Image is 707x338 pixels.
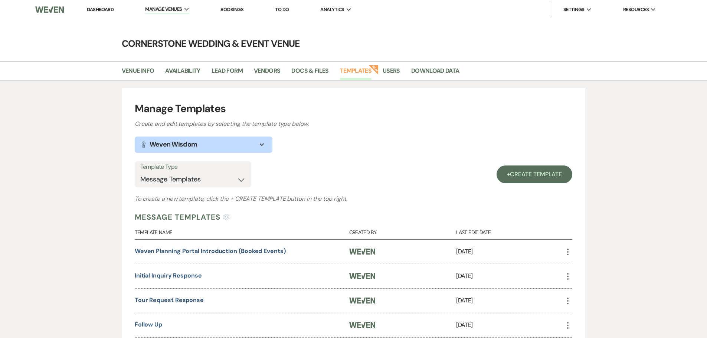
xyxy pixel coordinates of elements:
[135,119,573,128] h3: Create and edit templates by selecting the template type below.
[135,211,220,223] h4: Message Templates
[349,298,376,303] img: Weven Logo
[135,223,349,239] div: Template Name
[145,6,182,13] span: Manage Venues
[135,137,272,153] button: Weven Wisdom
[456,271,563,281] p: [DATE]
[563,6,585,13] span: Settings
[122,66,154,80] a: Venue Info
[411,66,459,80] a: Download Data
[349,249,376,255] img: Weven Logo
[349,322,376,328] img: Weven Logo
[497,165,573,183] a: +Create Template
[135,247,286,255] a: Weven Planning Portal Introduction (Booked Events)
[349,273,376,279] img: Weven Logo
[220,6,243,13] a: Bookings
[135,101,573,117] h1: Manage Templates
[86,37,621,50] h4: Cornerstone Wedding & Event Venue
[135,194,573,203] h3: To create a new template, click the button in the top right.
[340,66,371,80] a: Templates
[456,296,563,305] p: [DATE]
[165,66,200,80] a: Availability
[35,2,63,17] img: Weven Logo
[135,321,162,328] a: Follow Up
[456,320,563,330] p: [DATE]
[275,6,289,13] a: To Do
[456,223,563,239] div: Last Edit Date
[135,296,204,304] a: Tour Request Response
[135,272,202,279] a: Initial Inquiry Response
[230,195,286,203] span: + Create Template
[212,66,243,80] a: Lead Form
[623,6,649,13] span: Resources
[349,223,456,239] div: Created By
[254,66,281,80] a: Vendors
[383,66,400,80] a: Users
[510,170,562,178] span: Create Template
[291,66,328,80] a: Docs & Files
[140,162,246,173] label: Template Type
[369,64,379,75] strong: New
[150,140,197,150] h1: Weven Wisdom
[320,6,344,13] span: Analytics
[87,6,114,13] a: Dashboard
[456,247,563,256] p: [DATE]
